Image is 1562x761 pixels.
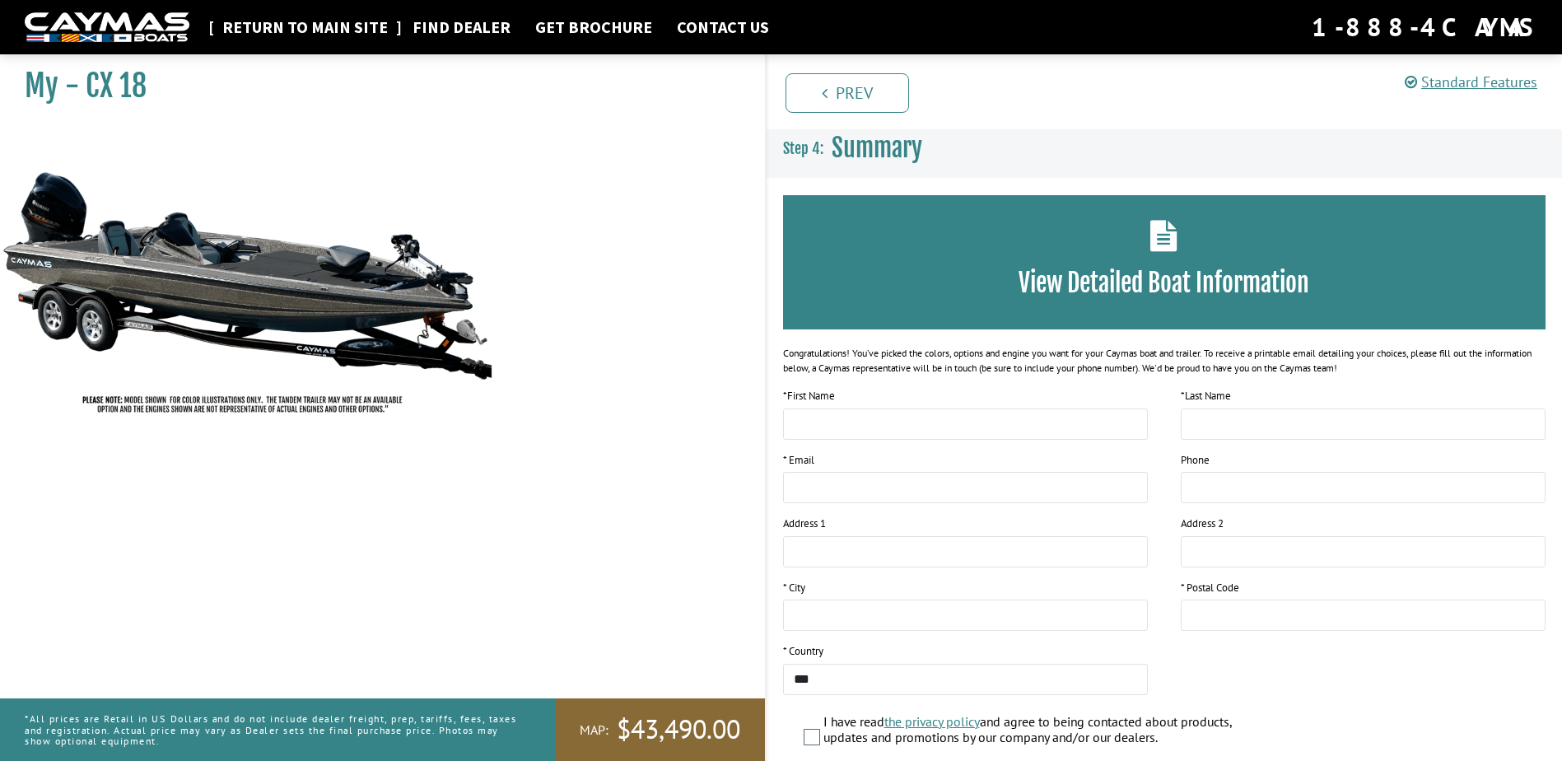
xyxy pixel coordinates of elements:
[783,388,835,404] label: First Name
[25,68,724,105] h1: My - CX 18
[669,16,777,38] a: Contact Us
[25,705,518,754] p: *All prices are Retail in US Dollars and do not include dealer freight, prep, tariffs, fees, taxe...
[617,712,740,747] span: $43,490.00
[1181,516,1224,532] label: Address 2
[783,643,823,660] label: * Country
[808,268,1522,298] h3: View Detailed Boat Information
[832,133,922,163] span: Summary
[1181,388,1231,404] label: Last Name
[783,580,805,596] label: * City
[527,16,660,38] a: Get Brochure
[1181,580,1239,596] label: * Postal Code
[214,16,396,38] a: Return to main site
[786,73,909,113] a: Prev
[783,452,814,469] label: * Email
[783,516,826,532] label: Address 1
[580,721,608,739] span: MAP:
[1405,72,1537,91] a: Standard Features
[1312,9,1537,45] div: 1-888-4CAYMAS
[1181,452,1210,469] label: Phone
[884,713,980,730] a: the privacy policy
[823,714,1269,749] label: I have read and agree to being contacted about products, updates and promotions by our company an...
[555,698,765,761] a: MAP:$43,490.00
[404,16,519,38] a: Find Dealer
[25,12,189,43] img: white-logo-c9c8dbefe5ff5ceceb0f0178aa75bf4bb51f6bca0971e226c86eb53dfe498488.png
[783,346,1546,376] div: Congratulations! You’ve picked the colors, options and engine you want for your Caymas boat and t...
